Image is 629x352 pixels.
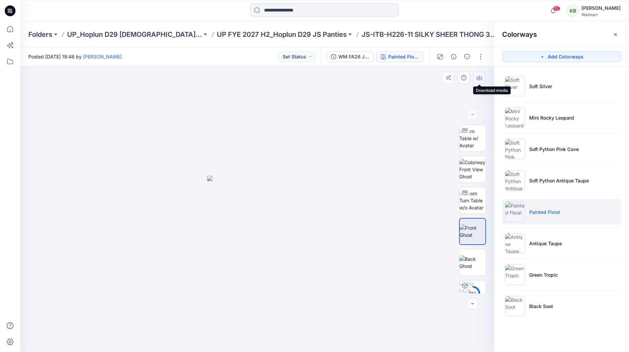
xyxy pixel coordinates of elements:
img: Zoom Turn Table w/o Avatar [459,190,486,211]
p: Mini Rocky Leopard [529,114,574,121]
img: Mini Rocky Leopard [505,107,525,128]
img: Front Ghost [460,224,485,238]
div: KB [567,5,579,17]
p: Soft Python Antique Taupe [529,177,589,184]
a: Folders [28,30,52,39]
p: Black Soot [529,303,553,310]
div: Painted Floral [388,53,419,60]
div: [PERSON_NAME] [581,4,621,12]
button: Add Colorways [502,51,621,62]
button: Painted Floral [376,51,424,62]
p: Soft Python Pink Cove [529,146,579,153]
img: Black Soot [505,296,525,316]
img: WM FA26 Joyspun - SILKY SHEERS JS-ITB-W-S3-26-11 THONG 2PK Painted Floral [459,280,486,307]
img: eyJhbGciOiJIUzI1NiIsImtpZCI6IjAiLCJzbHQiOiJzZXMiLCJ0eXAiOiJKV1QifQ.eyJkYXRhIjp7InR5cGUiOiJzdG9yYW... [207,176,308,352]
div: 29 % [464,291,481,296]
button: Details [448,51,459,62]
p: Soft Silver [529,83,552,90]
span: Posted [DATE] 19:48 by [28,53,122,60]
div: WM FA26 Joyspun - SILKY SHEERS JS-ITB-W-S3-26-11 THONG 2PK [338,53,369,60]
span: 12 [553,6,560,11]
button: WM FA26 Joyspun - SILKY SHEERS JS-ITB-W-S3-26-11 THONG 2PK [326,51,374,62]
img: Green Tropic [505,265,525,285]
img: Soft Silver [505,76,525,96]
a: UP_Hoplun D29 [DEMOGRAPHIC_DATA] Intimates [67,30,202,39]
p: Green Tropic [529,271,558,278]
img: Soft Python Antique Taupe [505,170,525,191]
img: Soft Python Pink Cove [505,139,525,159]
h2: Colorways [502,30,537,39]
a: [PERSON_NAME] [83,54,122,59]
p: JS-ITB-H226-11 SILKY SHEER THONG 3PK [362,30,496,39]
img: Turn Table w/ Avatar [459,128,486,149]
img: Colorway Front View Ghost [459,159,486,180]
img: Back Ghost [459,255,486,270]
p: Antique Taupe [529,240,562,247]
p: Painted Floral [529,208,560,216]
img: Painted Floral [505,202,525,222]
div: Walmart [581,12,621,17]
a: UP FYE 2027 H2_Hoplun D29 JS Panties [217,30,347,39]
img: Antique Taupe [505,233,525,253]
